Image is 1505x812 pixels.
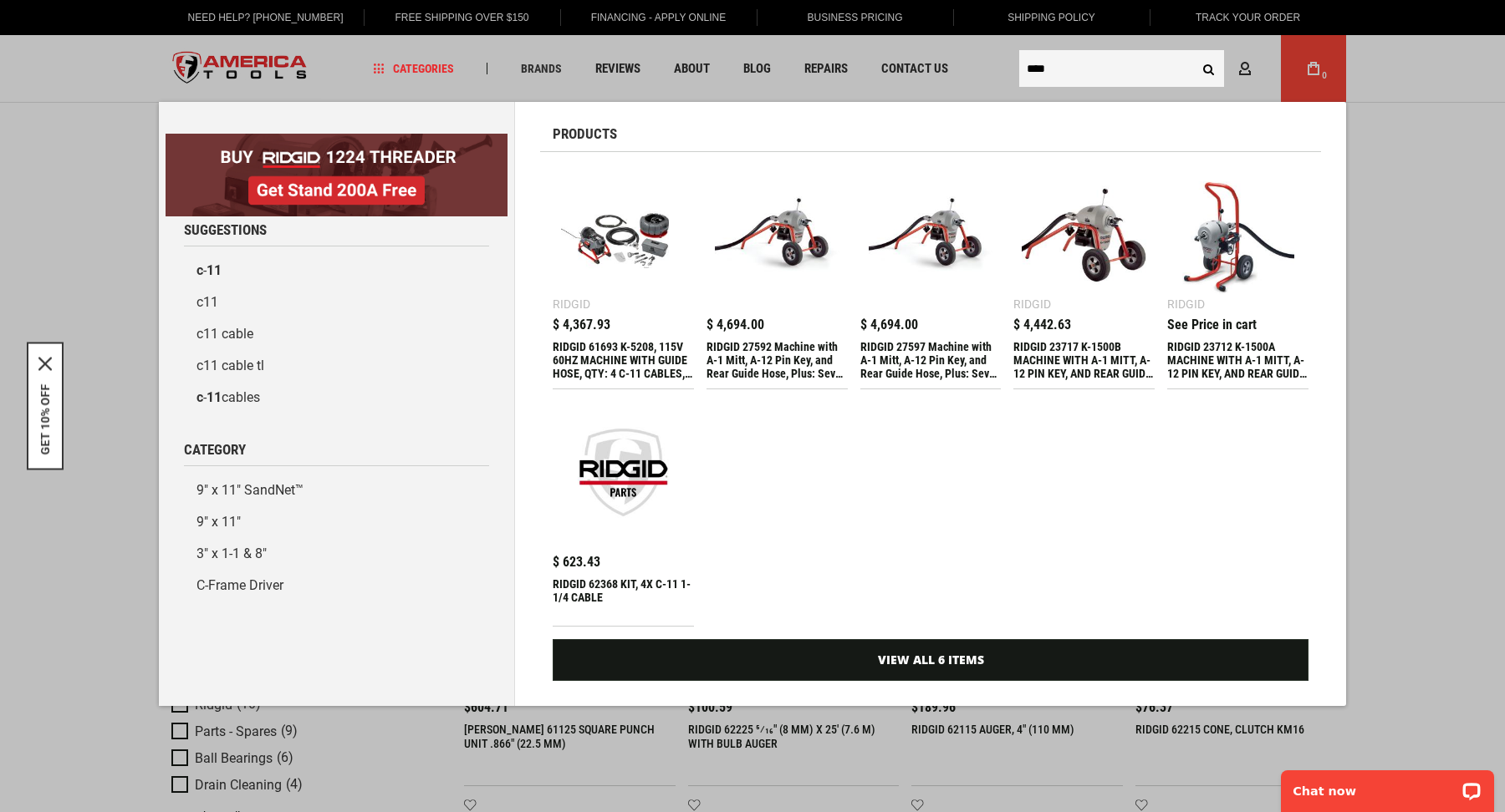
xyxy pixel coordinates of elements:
[553,556,600,569] span: $ 623.43
[553,340,694,380] div: RIDGID 61693 K-5208, 115V 60HZ MACHINE WITH GUIDE HOSE, QTY: 4 C-11 CABLES, SECTIONAL CABLE CARRI...
[707,318,764,332] span: $ 4,694.00
[196,389,203,405] b: c
[1013,298,1051,310] div: Ridgid
[184,443,246,457] span: Category
[184,223,267,237] span: Suggestions
[1013,318,1071,332] span: $ 4,442.63
[553,165,694,388] a: RIDGID 61693 K-5208, 115V 60HZ MACHINE WITH GUIDE HOSE, QTY: 4 C-11 CABLES, SECTIONAL CABLE CARRI...
[184,538,489,570] a: 3" x 1-1 & 8"
[553,639,1309,681] a: View All 6 Items
[1013,165,1155,388] a: RIDGID 23717 K-1500B MACHINE WITH A-1 MITT, A-12 PIN KEY, AND REAR GUIDE HOSE, PLUS: SEVEN SECTIO...
[553,127,617,141] span: Products
[869,173,993,297] img: RIDGID 27597 Machine with A-1 Mitt, A-12 Pin Key, and Rear Guide Hose, Plus: Seven Sections 11/4
[38,358,52,371] svg: close icon
[1167,340,1309,380] div: RIDGID 23712 K-1500A MACHINE WITH A-1 MITT, A-12 PIN KEY, AND REAR GUIDE HOSE, PLUS: SEVEN SECTIO...
[166,134,508,146] a: BOGO: Buy RIDGID® 1224 Threader, Get Stand 200A Free!
[184,506,489,538] a: 9" x 11"
[860,318,918,332] span: $ 4,694.00
[166,134,508,216] img: BOGO: Buy RIDGID® 1224 Threader, Get Stand 200A Free!
[184,318,489,350] a: c11 cable
[184,287,489,318] a: c11
[1167,318,1257,332] div: See Price in cart
[553,318,610,332] span: $ 4,367.93
[1176,173,1300,297] img: RIDGID 23712 K-1500A MACHINE WITH A-1 MITT, A-12 PIN KEY, AND REAR GUIDE HOSE, PLUS: SEVEN SECTIO...
[707,340,848,380] div: RIDGID 27592 Machine with A-1 Mitt, A-12 Pin Key, and Rear Guide Hose, Plus: Seven Sections 1 1/4
[1270,759,1505,812] iframe: LiveChat chat widget
[513,58,569,80] a: Brands
[553,577,694,617] div: RIDGID 62368 KIT, 4X C-11 1-1/4 CABLE
[715,173,839,297] img: RIDGID 27592 Machine with A-1 Mitt, A-12 Pin Key, and Rear Guide Hose, Plus: Seven Sections 1 1/4
[184,382,489,414] a: c-11cables
[561,173,686,297] img: RIDGID 61693 K-5208, 115V 60HZ MACHINE WITH GUIDE HOSE, QTY: 4 C-11 CABLES, SECTIONAL CABLE CARRI...
[184,570,489,601] a: C-Frame Driver
[707,165,848,388] a: RIDGID 27592 Machine with A-1 Mitt, A-12 Pin Key, and Rear Guide Hose, Plus: Seven Sections 1 1/4...
[38,358,52,371] button: Close
[1167,298,1205,310] div: Ridgid
[1167,165,1309,388] a: RIDGID 23712 K-1500A MACHINE WITH A-1 MITT, A-12 PIN KEY, AND REAR GUIDE HOSE, PLUS: SEVEN SECTIO...
[553,298,590,310] div: Ridgid
[553,402,694,626] a: RIDGID 62368 KIT, 4X C-11 1-1/4 CABLE $ 623.43 RIDGID 62368 KIT, 4X C-11 1-1/4 CABLE
[521,63,562,74] span: Brands
[38,384,52,455] button: GET 10% OFF
[1013,340,1155,380] div: RIDGID 23717 K-1500B MACHINE WITH A-1 MITT, A-12 PIN KEY, AND REAR GUIDE HOSE, PLUS: SEVEN SECTIO...
[561,410,686,535] img: RIDGID 62368 KIT, 4X C-11 1-1/4 CABLE
[184,350,489,382] a: c11 cable tl
[374,63,454,74] span: Categories
[196,262,203,278] b: c
[860,340,1002,380] div: RIDGID 27597 Machine with A-1 Mitt, A-12 Pin Key, and Rear Guide Hose, Plus: Seven Sections 11/4
[860,165,1002,388] a: RIDGID 27597 Machine with A-1 Mitt, A-12 Pin Key, and Rear Guide Hose, Plus: Seven Sections 11/4 ...
[184,255,489,287] a: c-11
[366,58,462,80] a: Categories
[1192,53,1224,84] button: Search
[184,475,489,506] a: 9" x 11" SandNet™
[207,389,222,405] b: 11
[1022,173,1146,297] img: RIDGID 23717 K-1500B MACHINE WITH A-1 MITT, A-12 PIN KEY, AND REAR GUIDE HOSE, PLUS: SEVEN SECTIO...
[207,262,222,278] b: 11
